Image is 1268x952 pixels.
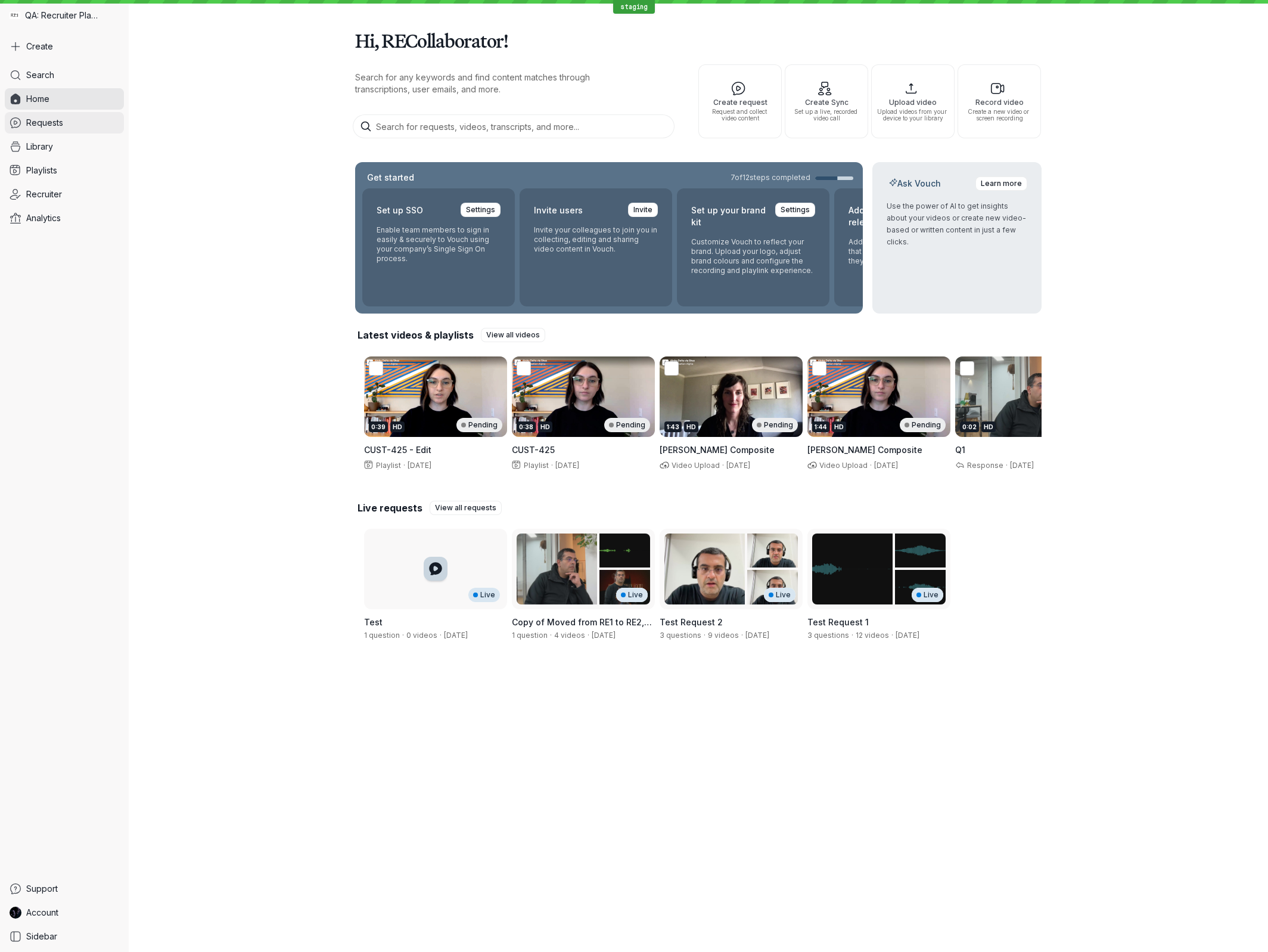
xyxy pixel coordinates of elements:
[708,631,739,640] span: 9 videos
[512,631,548,640] span: 1 question
[10,10,20,21] img: QA: Recruiter Playground avatar
[481,328,545,342] a: View all videos
[877,108,949,122] span: Upload videos from your device to your library
[521,461,549,470] span: Playlist
[534,225,658,254] p: Invite your colleagues to join you in collecting, editing and sharing video content in Vouch.
[1003,461,1010,470] span: ·
[358,501,422,514] h2: Live requests
[975,176,1027,191] a: Learn more
[377,225,501,263] p: Enable team members to sign in easily & securely to Vouch using your company’s Single Sign On pro...
[958,64,1041,138] button: Record videoCreate a new video or screen recording
[5,160,124,181] a: Playlists
[981,421,996,432] div: HD
[781,204,810,216] span: Settings
[466,204,495,216] span: Settings
[430,501,502,515] a: View all requests
[669,461,720,470] span: Video Upload
[604,418,650,432] div: Pending
[849,203,925,230] h2: Add your content release form
[25,10,101,21] span: QA: Recruiter Playground
[461,203,501,217] a: Settings
[871,64,955,138] button: Upload videoUpload videos from your device to your library
[5,64,124,86] a: Search
[698,64,782,138] button: Create requestRequest and collect video content
[877,98,949,106] span: Upload video
[691,203,768,230] h2: Set up your brand kit
[874,461,898,470] span: [DATE]
[400,631,406,640] span: ·
[538,421,552,432] div: HD
[889,631,896,640] span: ·
[790,108,863,122] span: Set up a live, recorded video call
[26,93,49,105] span: Home
[512,617,652,639] span: Copy of Moved from RE1 to RE2, then Copied back to RE1
[358,328,474,342] h2: Latest videos & playlists
[684,421,698,432] div: HD
[592,631,616,640] span: Created by Shez Katrak
[364,617,383,627] span: Test
[5,902,124,923] a: RECollaborator avatarAccount
[355,72,641,95] p: Search for any keywords and find content matches through transcriptions, user emails, and more.
[585,631,592,640] span: ·
[26,212,61,224] span: Analytics
[807,445,922,455] span: [PERSON_NAME] Composite
[775,203,815,217] a: Settings
[548,631,554,640] span: ·
[807,617,869,627] span: Test Request 1
[353,114,675,138] input: Search for requests, videos, transcripts, and more...
[896,631,919,640] span: Created by REAdmin
[26,907,58,919] span: Account
[26,117,63,129] span: Requests
[1010,461,1034,470] span: [DATE]
[965,461,1003,470] span: Response
[960,421,979,432] div: 0:02
[364,631,400,640] span: 1 question
[731,173,810,182] span: 7 of 12 steps completed
[704,98,776,106] span: Create request
[5,207,124,229] a: Analytics
[739,631,745,640] span: ·
[887,200,1027,248] p: Use the power of AI to get insights about your videos or create new video-based or written conten...
[444,631,468,640] span: Created by Shez Katrak
[849,237,972,266] p: Add your own content release form that responders agree to when they record using Vouch.
[5,926,124,947] a: Sidebar
[456,418,502,432] div: Pending
[955,445,965,455] span: Q1
[365,172,417,184] h2: Get started
[664,421,682,432] div: 1:43
[887,178,943,190] h2: Ask Vouch
[963,98,1036,106] span: Record video
[355,24,1042,57] h1: Hi, RECollaborator!
[437,631,444,640] span: ·
[752,418,798,432] div: Pending
[633,204,652,216] span: Invite
[512,445,555,455] span: CUST-425
[555,461,579,470] span: [DATE]
[549,461,555,470] span: ·
[628,203,658,217] a: Invite
[486,329,540,341] span: View all videos
[981,178,1022,190] span: Learn more
[5,136,124,157] a: Library
[408,461,431,470] span: [DATE]
[534,203,583,218] h2: Invite users
[807,631,849,640] span: 3 questions
[832,421,846,432] div: HD
[5,184,124,205] a: Recruiter
[691,237,815,275] p: Customize Vouch to reflect your brand. Upload your logo, adjust brand colours and configure the r...
[720,461,726,470] span: ·
[374,461,401,470] span: Playlist
[26,69,54,81] span: Search
[963,108,1036,122] span: Create a new video or screen recording
[390,421,405,432] div: HD
[790,98,863,106] span: Create Sync
[26,188,62,200] span: Recruiter
[26,141,53,153] span: Library
[900,418,946,432] div: Pending
[660,445,775,455] span: [PERSON_NAME] Composite
[364,445,431,455] span: CUST-425 - Edit
[660,617,723,627] span: Test Request 2
[5,88,124,110] a: Home
[369,421,388,432] div: 0:39
[868,461,874,470] span: ·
